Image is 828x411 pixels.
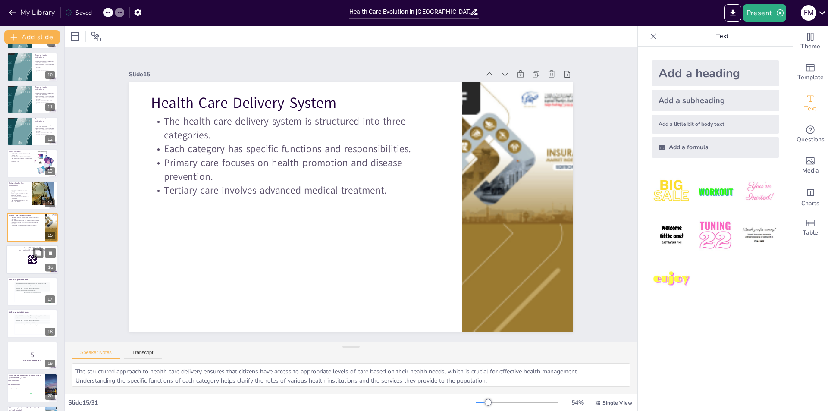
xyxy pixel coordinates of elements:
[7,85,58,113] div: 11
[9,157,32,159] p: They cater to the needs of nearby villages.
[4,30,60,44] button: Add slide
[793,150,828,181] div: Add images, graphics, shapes or video
[35,124,55,127] p: Health institutions are categorized into three main types.
[35,129,55,132] p: Primary care focuses on preventive services.
[800,42,820,51] span: Theme
[804,104,816,113] span: Text
[9,159,32,162] p: They contribute to the overall health care delivery system.
[793,119,828,150] div: Get real-time input from your audience
[7,53,58,81] div: 10
[15,324,50,326] div: More responses will appear here during the session...
[15,285,50,287] div: Participants can submit text responses up to 200 characters long.
[35,92,55,95] p: Health institutions are categorized into three main types.
[652,60,779,86] div: Add a heading
[660,26,784,47] p: Text
[45,135,55,143] div: 12
[7,213,58,242] div: 15
[15,292,50,293] div: More responses will appear here during the session...
[9,214,43,217] p: Health Care Delivery System
[9,153,32,156] p: Local hospitals provide primary health care services.
[9,150,32,153] p: Local Hospitals
[15,317,50,319] div: Participants can submit text responses up to 200 characters long.
[801,4,816,22] button: F M
[652,215,692,255] img: 4.jpeg
[9,225,43,226] p: Tertiary care involves advanced medical treatment.
[124,350,162,359] button: Transcript
[652,90,779,111] div: Add a subheading
[35,95,55,97] p: Each type serves a distinct purpose.
[7,117,58,145] div: 12
[45,232,55,239] div: 15
[801,199,819,208] span: Charts
[35,68,55,71] p: Regional and national hospitals provide specialized care.
[9,196,30,199] p: They complement the public health care system.
[15,315,50,317] div: This is how individual responses will appear. Each response will be displayed in its own block.
[23,359,41,361] strong: Get Ready for the Quiz!
[35,100,55,103] p: Regional and national hospitals provide specialized care.
[602,399,632,406] span: Single View
[9,249,56,251] p: and login with code
[797,135,825,144] span: Questions
[91,31,101,42] span: Position
[801,5,816,21] div: F M
[6,245,58,274] div: 16
[9,374,43,379] p: What are the three levels of health care in [GEOGRAPHIC_DATA]?
[797,73,824,82] span: Template
[152,163,441,207] p: Tertiary care involves advanced medical treatment.
[154,135,443,193] p: Primary care focuses on health promotion and disease prevention.
[349,6,470,18] input: Insert title
[8,380,32,381] span: Primary, Secondary, Tertiary
[35,60,55,63] p: Health institutions are categorized into three main types.
[793,57,828,88] div: Add ready made slides
[35,118,55,122] p: Types of Health Institutions
[68,30,82,44] div: Layout
[157,122,445,166] p: Each category has specific functions and responsibilities.
[793,181,828,212] div: Add charts and graphs
[68,398,476,407] div: Slide 15 / 31
[793,26,828,57] div: Change the overall theme
[15,282,50,284] div: This is how individual responses will appear. Each response will be displayed in its own block.
[9,217,43,220] p: The health care delivery system is structured into three categories.
[45,360,55,367] div: 19
[739,215,779,255] img: 6.jpeg
[793,212,828,243] div: Add a table
[72,363,630,387] textarea: The structured approach to health care delivery ensures that citizens have access to appropriate ...
[15,321,50,323] div: All responses will be stacked vertically in chronological order.
[15,289,50,291] div: All responses will be stacked vertically in chronological order.
[7,373,58,402] div: 20
[9,182,30,187] p: Private Health Care Institutions
[45,167,55,175] div: 13
[9,190,30,193] p: The private health care sector is growing.
[652,115,779,134] div: Add a little bit of body text
[28,247,41,249] strong: [DOMAIN_NAME]
[45,248,56,258] button: Delete Slide
[7,309,58,338] div: 18
[7,181,58,210] div: 14
[652,259,692,299] img: 7.jpeg
[142,47,492,92] div: Slide 15
[793,88,828,119] div: Add text boxes
[803,228,818,238] span: Table
[45,71,55,79] div: 10
[9,220,43,222] p: Each category has specific functions and responsibilities.
[9,279,30,281] span: Ask your question here...
[35,63,55,65] p: Each type serves a distinct purpose.
[652,172,692,212] img: 1.jpeg
[9,156,32,157] p: They offer inpatient care for observation.
[9,199,30,202] p: They improve overall health care access and quality.
[45,264,56,271] div: 16
[743,4,786,22] button: Present
[15,287,50,289] div: You can enable voting to let participants vote for their favorite responses.
[9,350,55,360] p: 5
[158,94,448,152] p: The health care delivery system is structured into three categories.
[695,172,735,212] img: 2.jpeg
[35,53,55,58] p: Types of Health Institutions
[45,103,55,111] div: 11
[33,248,43,258] button: Duplicate Slide
[9,222,43,225] p: Primary care focuses on health promotion and disease prevention.
[9,246,56,249] p: Go to
[35,65,55,68] p: Primary care focuses on preventive services.
[724,4,741,22] button: Export to PowerPoint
